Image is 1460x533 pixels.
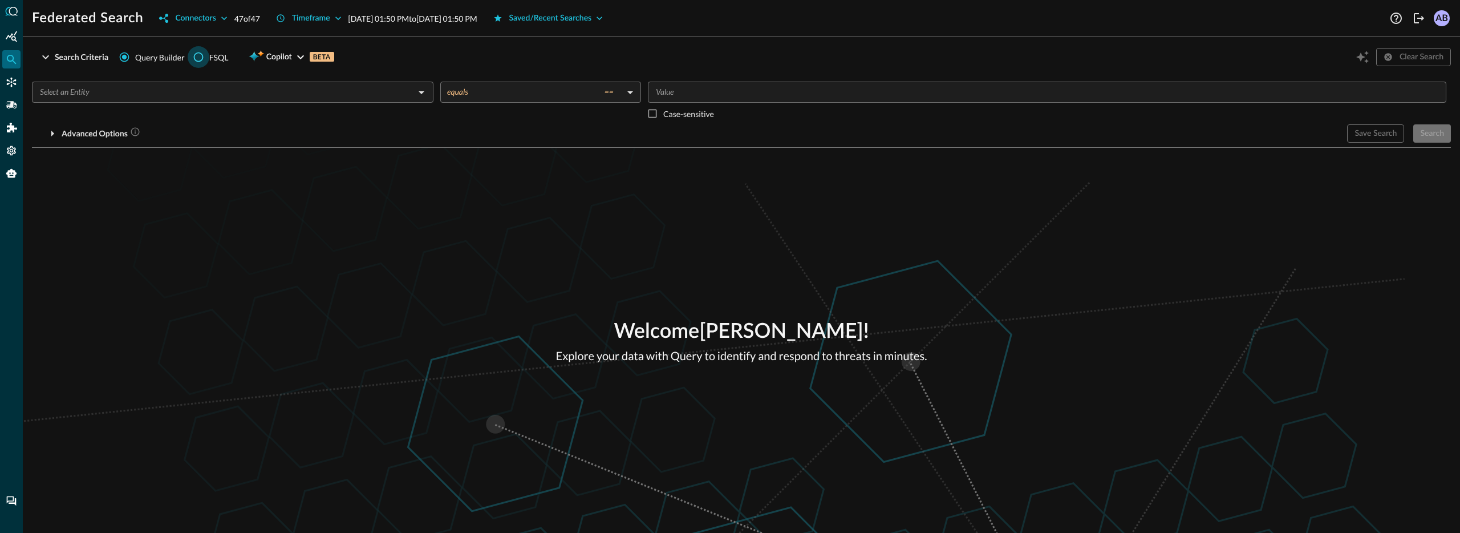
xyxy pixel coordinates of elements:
button: Connectors [152,9,234,27]
div: Settings [2,142,21,160]
button: Logout [1410,9,1428,27]
input: Value [651,85,1441,99]
h1: Federated Search [32,9,143,27]
p: Explore your data with Query to identify and respond to threats in minutes. [556,348,927,365]
p: 47 of 47 [234,13,260,25]
button: Saved/Recent Searches [486,9,610,27]
span: Copilot [266,50,292,64]
span: equals [447,87,468,97]
div: Addons [3,119,21,137]
span: Query Builder [135,51,185,63]
button: Open [413,84,429,100]
button: Advanced Options [32,124,147,143]
button: CopilotBETA [242,48,340,66]
span: == [605,87,614,97]
div: Summary Insights [2,27,21,46]
p: Welcome [PERSON_NAME] ! [556,317,927,348]
div: Saved/Recent Searches [509,11,592,26]
div: Connectors [2,73,21,91]
div: Timeframe [292,11,330,26]
p: BETA [310,52,334,62]
button: Help [1387,9,1405,27]
div: FSQL [209,51,229,63]
div: Connectors [175,11,216,26]
div: Query Agent [2,164,21,183]
div: Pipelines [2,96,21,114]
div: equals [447,87,623,97]
button: Search Criteria [32,48,115,66]
button: Timeframe [269,9,348,27]
div: Search Criteria [55,50,108,64]
p: Case-sensitive [663,108,714,120]
div: Chat [2,492,21,510]
div: Federated Search [2,50,21,68]
input: Select an Entity [35,85,411,99]
div: Advanced Options [62,127,140,141]
p: [DATE] 01:50 PM to [DATE] 01:50 PM [348,13,477,25]
div: AB [1434,10,1450,26]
